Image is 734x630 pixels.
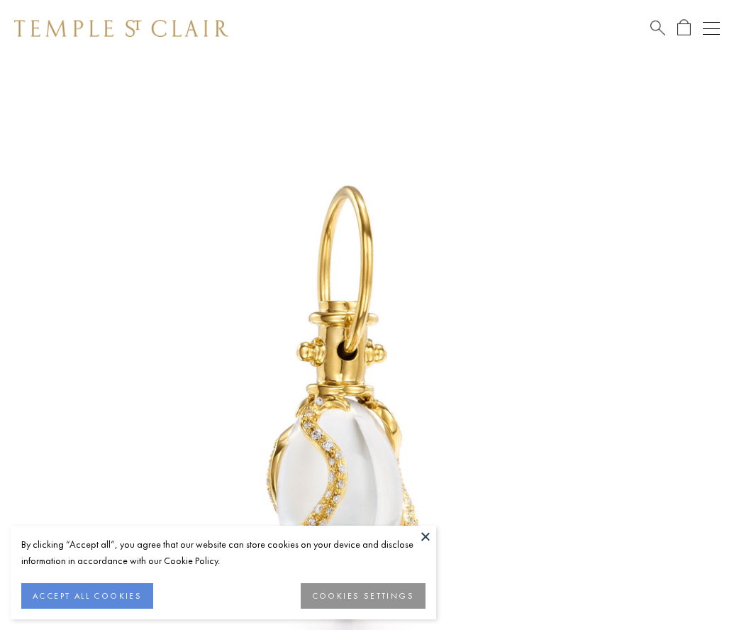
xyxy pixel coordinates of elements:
[677,19,691,37] a: Open Shopping Bag
[703,20,720,37] button: Open navigation
[650,19,665,37] a: Search
[21,536,426,569] div: By clicking “Accept all”, you agree that our website can store cookies on your device and disclos...
[301,583,426,609] button: COOKIES SETTINGS
[21,583,153,609] button: ACCEPT ALL COOKIES
[14,20,228,37] img: Temple St. Clair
